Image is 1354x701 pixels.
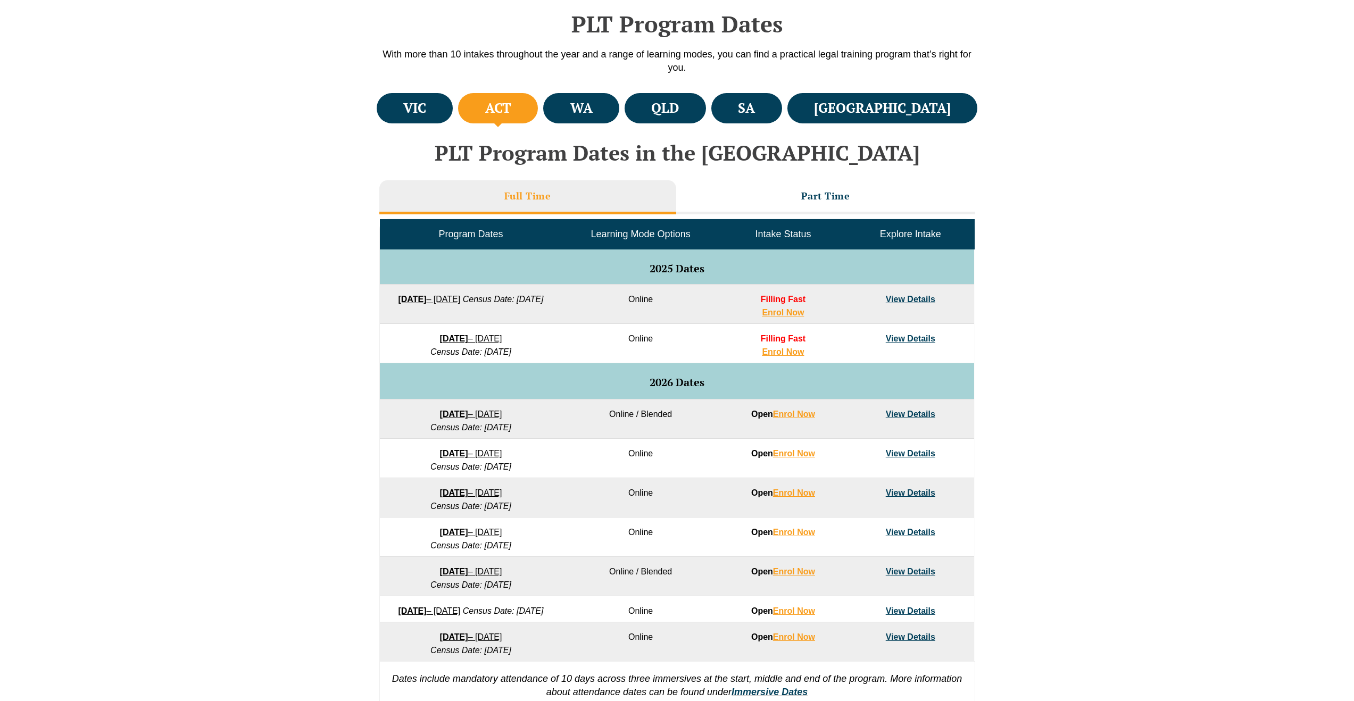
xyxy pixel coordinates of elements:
[392,673,962,697] em: Dates include mandatory attendance of 10 days across three immersives at the start, middle and en...
[751,449,815,458] strong: Open
[773,632,815,641] a: Enrol Now
[650,261,704,276] span: 2025 Dates
[430,347,511,356] em: Census Date: [DATE]
[562,596,719,622] td: Online
[886,606,935,615] a: View Details
[651,99,679,117] h4: QLD
[463,606,544,615] em: Census Date: [DATE]
[430,541,511,550] em: Census Date: [DATE]
[738,99,755,117] h4: SA
[570,99,593,117] h4: WA
[762,308,804,317] a: Enrol Now
[440,528,502,537] a: [DATE]– [DATE]
[801,190,850,202] h3: Part Time
[440,488,468,497] strong: [DATE]
[398,295,426,304] strong: [DATE]
[398,295,460,304] a: [DATE]– [DATE]
[886,334,935,343] a: View Details
[761,334,805,343] span: Filling Fast
[430,646,511,655] em: Census Date: [DATE]
[562,622,719,662] td: Online
[440,449,468,458] strong: [DATE]
[773,528,815,537] a: Enrol Now
[562,399,719,439] td: Online / Blended
[438,229,503,239] span: Program Dates
[562,478,719,518] td: Online
[886,488,935,497] a: View Details
[374,48,981,74] p: With more than 10 intakes throughout the year and a range of learning modes, you can find a pract...
[732,687,808,697] a: Immersive Dates
[755,229,811,239] span: Intake Status
[562,439,719,478] td: Online
[440,632,502,641] a: [DATE]– [DATE]
[650,375,704,389] span: 2026 Dates
[440,632,468,641] strong: [DATE]
[751,410,815,419] strong: Open
[440,334,468,343] strong: [DATE]
[430,423,511,432] em: Census Date: [DATE]
[814,99,951,117] h4: [GEOGRAPHIC_DATA]
[751,488,815,497] strong: Open
[398,606,460,615] a: [DATE]– [DATE]
[440,410,468,419] strong: [DATE]
[886,449,935,458] a: View Details
[751,567,815,576] strong: Open
[440,410,502,419] a: [DATE]– [DATE]
[430,502,511,511] em: Census Date: [DATE]
[562,557,719,596] td: Online / Blended
[591,229,691,239] span: Learning Mode Options
[762,347,804,356] a: Enrol Now
[886,567,935,576] a: View Details
[430,462,511,471] em: Census Date: [DATE]
[440,567,502,576] a: [DATE]– [DATE]
[886,632,935,641] a: View Details
[773,449,815,458] a: Enrol Now
[485,99,511,117] h4: ACT
[562,324,719,363] td: Online
[440,567,468,576] strong: [DATE]
[398,606,426,615] strong: [DATE]
[751,528,815,537] strong: Open
[761,295,805,304] span: Filling Fast
[562,518,719,557] td: Online
[440,528,468,537] strong: [DATE]
[504,190,551,202] h3: Full Time
[751,606,815,615] strong: Open
[886,410,935,419] a: View Details
[440,334,502,343] a: [DATE]– [DATE]
[773,567,815,576] a: Enrol Now
[886,295,935,304] a: View Details
[773,606,815,615] a: Enrol Now
[430,580,511,589] em: Census Date: [DATE]
[886,528,935,537] a: View Details
[880,229,941,239] span: Explore Intake
[773,410,815,419] a: Enrol Now
[403,99,426,117] h4: VIC
[440,449,502,458] a: [DATE]– [DATE]
[773,488,815,497] a: Enrol Now
[374,141,981,164] h2: PLT Program Dates in the [GEOGRAPHIC_DATA]
[440,488,502,497] a: [DATE]– [DATE]
[751,632,815,641] strong: Open
[463,295,544,304] em: Census Date: [DATE]
[562,285,719,324] td: Online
